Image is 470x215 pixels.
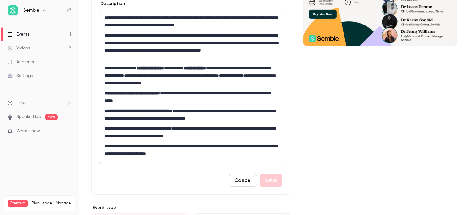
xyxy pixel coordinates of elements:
[45,114,58,120] span: new
[64,128,71,134] iframe: Noticeable Trigger
[56,201,71,206] a: Manage
[99,1,125,7] label: Description
[8,99,71,106] li: help-dropdown-opener
[16,128,40,134] span: What's new
[32,201,52,206] span: Plan usage
[8,31,29,37] div: Events
[8,45,30,51] div: Videos
[91,205,290,211] p: Event type
[8,5,18,15] img: Semble
[16,114,41,120] a: SpeakerHub
[16,99,25,106] span: Help
[99,10,282,164] section: description
[229,174,257,187] button: Cancel
[8,59,36,65] div: Audience
[23,7,39,14] h6: Semble
[8,200,28,207] span: Premium
[99,10,282,164] div: editor
[8,73,33,79] div: Settings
